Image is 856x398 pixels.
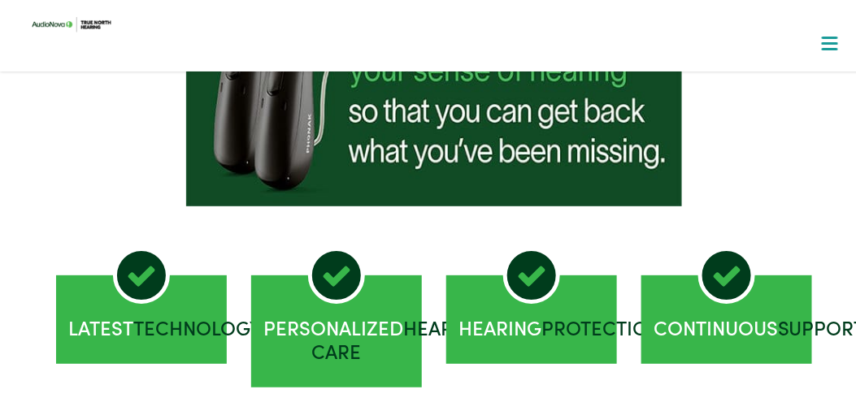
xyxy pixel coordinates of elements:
[541,311,661,338] span: Protection
[68,314,215,337] h2: Latest
[133,311,262,338] span: Technology
[29,65,850,115] a: What We Offer
[263,314,410,361] h2: Personalized
[654,314,800,337] h2: Continuous
[458,314,605,337] h2: Hearing
[312,311,487,361] span: Hearing Care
